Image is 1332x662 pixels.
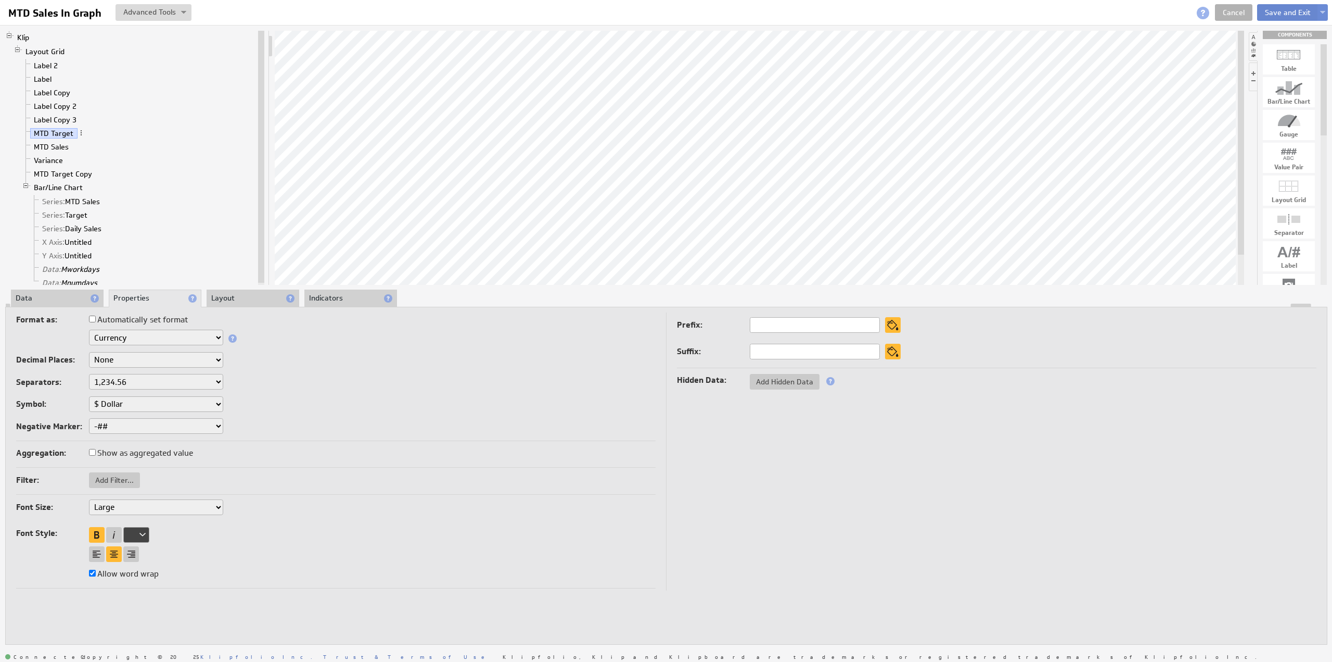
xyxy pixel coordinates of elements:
[200,653,312,660] a: Klipfolio Inc.
[42,197,65,206] span: Series:
[89,570,96,577] input: Allow word wrap
[16,397,89,411] label: Symbol:
[39,251,96,261] a: Y Axis: Untitled
[5,654,92,660] span: Connected: ID: dpnc-26 Online: true
[42,224,65,233] span: Series:
[42,278,61,288] span: Data:
[89,316,96,322] input: Automatically set format
[89,476,140,485] span: Add Filter...
[39,278,101,288] a: Data: Mnumdays
[16,473,89,488] label: Filter:
[42,210,65,220] span: Series:
[109,290,201,307] li: Properties
[39,223,106,234] a: Series: Daily Sales
[1249,32,1258,61] li: Hide or show the component palette
[42,265,61,274] span: Data:
[1320,11,1325,15] img: button-savedrop.png
[4,4,109,22] input: MTD Sales In Graph
[677,318,750,332] label: Prefix:
[750,374,819,390] button: Add Hidden Data
[39,210,92,220] a: Series: Target
[1263,131,1315,138] div: Gauge
[1263,31,1327,39] div: Drag & drop components onto the workspace
[677,373,750,388] label: Hidden Data:
[304,290,397,307] li: Indicators
[30,88,74,98] a: Label Copy
[39,196,104,207] a: Series: MTD Sales
[16,375,89,390] label: Separators:
[11,290,104,307] li: Data
[323,653,492,660] a: Trust & Terms of Use
[39,237,96,247] a: X Axis: Untitled
[78,129,85,136] span: More actions
[30,74,56,84] a: Label
[16,446,89,460] label: Aggregation:
[1263,66,1315,72] div: Table
[89,446,193,460] label: Show as aggregated value
[30,60,62,71] a: Label 2
[14,32,33,43] a: Klip
[1249,63,1257,91] li: Hide or show the component controls palette
[16,419,89,434] label: Negative Marker:
[30,142,73,152] a: MTD Sales
[30,182,87,193] a: Bar/Line Chart
[30,169,96,179] a: MTD Target Copy
[16,500,89,515] label: Font Size:
[30,128,78,139] a: MTD Target
[42,238,65,247] span: X Axis:
[207,290,299,307] li: Layout
[750,377,819,386] span: Add Hidden Data
[81,654,312,659] span: Copyright © 2025
[1263,164,1315,170] div: Value Pair
[30,115,81,125] a: Label Copy 3
[39,264,104,274] a: Data: Mworkdays
[1263,230,1315,236] div: Separator
[181,11,186,15] img: button-savedrop.png
[89,567,159,581] label: Allow word wrap
[677,344,750,359] label: Suffix:
[16,526,89,541] label: Font Style:
[1215,4,1252,21] a: Cancel
[89,472,140,488] button: Add Filter...
[1257,4,1318,21] button: Save and Exit
[22,46,69,57] a: Layout Grid
[1263,98,1315,105] div: Bar/Line Chart
[30,101,81,111] a: Label Copy 2
[89,313,188,327] label: Automatically set format
[16,313,89,327] label: Format as:
[89,449,96,456] input: Show as aggregated value
[16,353,89,367] label: Decimal Places:
[1263,263,1315,269] div: Label
[42,251,65,260] span: Y Axis:
[1263,197,1315,203] div: Layout Grid
[503,654,1257,659] span: Klipfolio, Klip and Klipboard are trademarks or registered trademarks of Klipfolio Inc.
[30,155,67,166] a: Variance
